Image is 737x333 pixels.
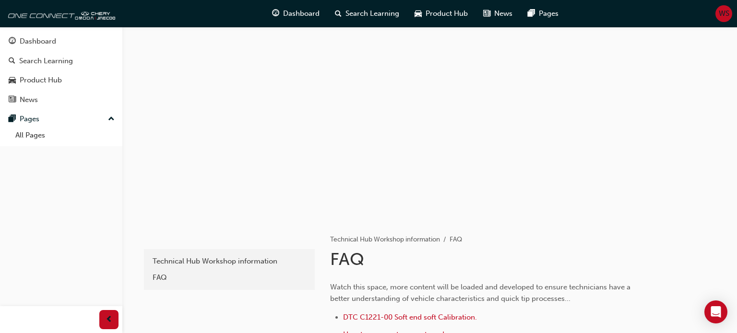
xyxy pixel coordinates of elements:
a: All Pages [12,128,119,143]
a: News [4,91,119,109]
a: DTC C1221-00 Soft end soft Calibration. [343,313,477,322]
span: Product Hub [426,8,468,19]
span: prev-icon [106,314,113,326]
h1: FAQ [330,249,645,270]
img: oneconnect [5,4,115,23]
div: Search Learning [19,56,73,67]
span: guage-icon [272,8,279,20]
a: Technical Hub Workshop information [330,235,440,243]
span: news-icon [483,8,490,20]
span: pages-icon [9,115,16,124]
div: Dashboard [20,36,56,47]
span: up-icon [108,113,115,126]
li: FAQ [450,234,462,245]
a: Technical Hub Workshop information [148,253,311,270]
span: car-icon [9,76,16,85]
a: guage-iconDashboard [264,4,327,23]
span: News [494,8,512,19]
div: FAQ [153,272,306,283]
button: Pages [4,110,119,128]
span: WS [719,8,729,19]
span: Pages [539,8,559,19]
span: search-icon [9,57,15,66]
button: DashboardSearch LearningProduct HubNews [4,31,119,110]
div: Open Intercom Messenger [704,300,727,323]
span: car-icon [415,8,422,20]
span: Dashboard [283,8,320,19]
div: Technical Hub Workshop information [153,256,306,267]
div: News [20,94,38,105]
button: WS [715,5,732,22]
span: Search Learning [345,8,399,19]
a: pages-iconPages [520,4,566,23]
div: Product Hub [20,75,62,86]
a: Search Learning [4,52,119,70]
span: search-icon [335,8,342,20]
a: search-iconSearch Learning [327,4,407,23]
a: FAQ [148,269,311,286]
a: car-iconProduct Hub [407,4,475,23]
span: pages-icon [528,8,535,20]
a: Dashboard [4,33,119,50]
span: news-icon [9,96,16,104]
a: news-iconNews [475,4,520,23]
span: guage-icon [9,37,16,46]
div: Pages [20,114,39,125]
span: Watch this space, more content will be loaded and developed to ensure technicians have a better u... [330,283,632,303]
a: Product Hub [4,71,119,89]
